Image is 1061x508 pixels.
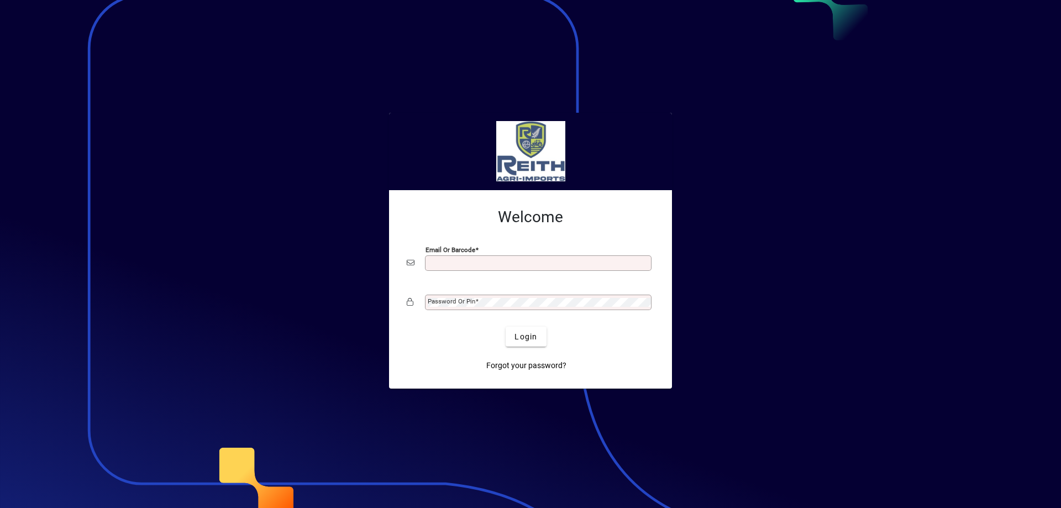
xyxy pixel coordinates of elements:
mat-label: Password or Pin [428,297,475,305]
button: Login [506,327,546,347]
span: Forgot your password? [486,360,566,371]
span: Login [514,331,537,343]
a: Forgot your password? [482,355,571,375]
mat-label: Email or Barcode [426,246,475,254]
h2: Welcome [407,208,654,227]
